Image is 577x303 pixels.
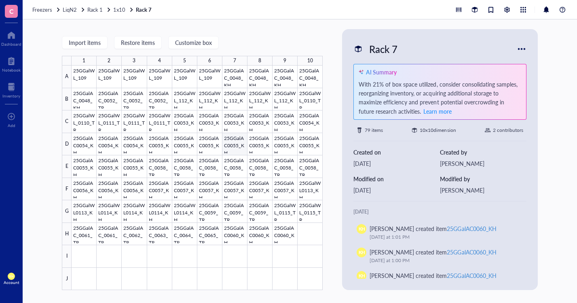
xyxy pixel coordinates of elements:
[62,268,72,290] div: J
[32,6,52,13] span: Freezers
[420,126,456,134] div: 10 x 10 dimension
[365,126,383,134] div: 79 items
[353,268,526,291] a: KH[PERSON_NAME] created item25GGalAC0060_KH
[62,178,72,201] div: F
[353,174,440,183] div: Modified on
[233,56,236,66] div: 7
[87,6,134,13] a: Rack 11x10
[1,42,21,47] div: Dashboard
[440,148,526,157] div: Created by
[62,110,72,133] div: C
[2,93,20,98] div: Inventory
[62,245,72,268] div: I
[62,155,72,178] div: E
[136,6,153,13] a: Rack 7
[63,6,86,13] a: LiqN2
[423,106,452,116] button: Learn more
[447,225,496,233] div: 25GGalAC0060_KH
[208,56,211,66] div: 6
[440,186,526,195] div: [PERSON_NAME]
[133,56,135,66] div: 3
[62,66,72,88] div: A
[307,56,313,66] div: 10
[9,6,14,16] span: C
[370,233,517,241] div: [DATE] at 1:01 PM
[358,226,365,233] span: KH
[87,6,103,13] span: Rack 1
[370,256,517,265] div: [DATE] at 1:00 PM
[62,133,72,156] div: D
[423,107,452,115] span: Learn more
[62,88,72,111] div: B
[183,56,186,66] div: 5
[113,6,125,13] span: 1x10
[9,275,14,278] span: KH
[1,29,21,47] a: Dashboard
[8,123,15,128] div: Add
[370,271,496,280] div: [PERSON_NAME] created item
[62,36,108,49] button: Import items
[353,148,440,157] div: Created on
[358,249,365,256] span: KH
[440,159,526,168] div: [PERSON_NAME]
[353,244,526,268] a: KH[PERSON_NAME] created item25GGalAC0060_KH[DATE] at 1:00 PM
[2,81,20,98] a: Inventory
[283,56,286,66] div: 9
[358,273,365,280] span: KH
[175,39,212,46] span: Customize box
[353,221,526,244] a: KH[PERSON_NAME] created item25GGalAC0060_KH[DATE] at 1:01 PM
[108,56,110,66] div: 2
[366,40,401,57] div: Rack 7
[62,200,72,223] div: G
[353,208,526,216] div: [DATE]
[440,174,526,183] div: Modified by
[121,39,155,46] span: Restore items
[447,248,496,256] div: 25GGalAC0060_KH
[2,55,21,72] a: Notebook
[258,56,261,66] div: 8
[447,271,496,280] div: 25GGalAC0060_KH
[370,224,496,233] div: [PERSON_NAME] created item
[366,68,397,76] div: AI Summary
[353,159,440,168] div: [DATE]
[63,6,77,13] span: LiqN2
[82,56,85,66] div: 1
[4,280,19,285] div: Account
[2,68,21,72] div: Notebook
[114,36,162,49] button: Restore items
[353,186,440,195] div: [DATE]
[493,126,523,134] div: 2 contributors
[62,223,72,246] div: H
[359,80,521,116] div: With 21% of box space utilized, consider consolidating samples, reorganizing inventory, or acquir...
[168,36,219,49] button: Customize box
[158,56,161,66] div: 4
[32,6,61,13] a: Freezers
[69,39,101,46] span: Import items
[370,248,496,256] div: [PERSON_NAME] created item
